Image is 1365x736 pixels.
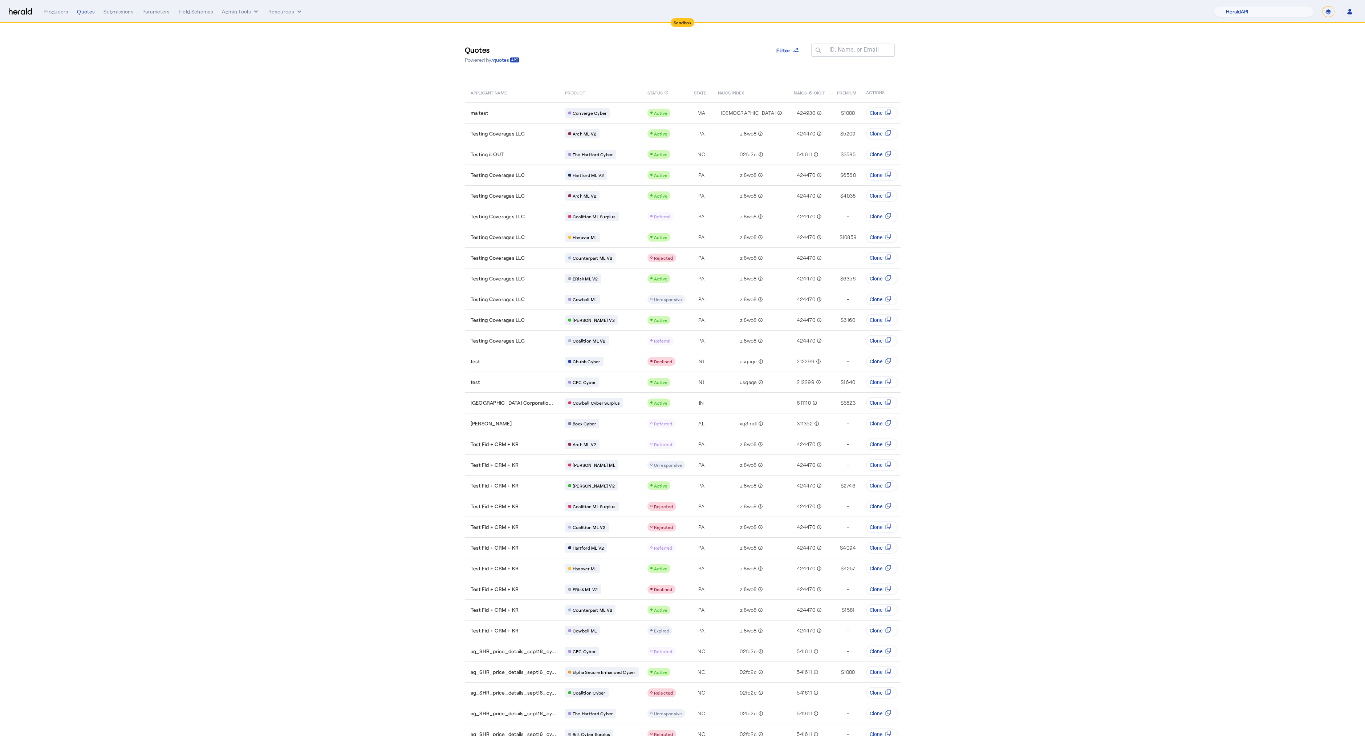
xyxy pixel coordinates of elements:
[698,234,704,241] span: PA
[797,379,814,386] span: 212299
[654,380,668,385] span: Active
[815,503,822,510] mat-icon: info_outline
[844,399,856,407] span: 5823
[870,213,882,220] span: Clone
[797,441,815,448] span: 424470
[870,420,882,427] span: Clone
[757,420,763,427] mat-icon: info_outline
[866,252,898,264] button: Clone
[870,461,882,469] span: Clone
[842,234,857,241] span: 10859
[844,109,855,117] span: 1000
[471,544,519,551] span: Test Fid + CRM + KR
[794,89,825,96] span: NAICS-6-DIGIT
[573,359,600,364] span: Chubb Cyber
[840,275,843,282] span: $
[698,275,704,282] span: PA
[756,482,763,489] mat-icon: info_outline
[870,627,882,634] span: Clone
[573,110,607,116] span: Converge Cyber
[757,358,763,365] mat-icon: info_outline
[797,151,812,158] span: 541611
[756,316,763,324] mat-icon: info_outline
[573,545,604,551] span: Hartford ML V2
[841,109,844,117] span: $
[841,151,844,158] span: $
[698,130,704,137] span: PA
[698,109,705,117] span: MA
[847,213,849,220] span: -
[654,504,673,509] span: Rejected
[740,503,757,510] span: zl8wo8
[866,273,898,284] button: Clone
[847,441,849,448] span: -
[698,192,704,199] span: PA
[654,483,668,488] span: Active
[740,254,757,262] span: zl8wo8
[815,544,822,551] mat-icon: info_outline
[573,317,615,323] span: [PERSON_NAME] V2
[870,668,882,676] span: Clone
[847,254,849,262] span: -
[843,171,856,179] span: 6560
[573,255,612,261] span: Counterpart ML V2
[866,646,898,657] button: Clone
[573,462,615,468] span: [PERSON_NAME] ML
[840,192,843,199] span: $
[815,109,822,117] mat-icon: info_outline
[654,297,682,302] span: Unresponsive
[740,379,757,386] span: usqage
[740,441,757,448] span: zl8wo8
[843,544,856,551] span: 4094
[844,482,856,489] span: 2746
[812,151,818,158] mat-icon: info_outline
[573,131,597,137] span: Arch ML V2
[776,109,782,117] mat-icon: info_outline
[740,523,757,531] span: zl8wo8
[756,503,763,510] mat-icon: info_outline
[698,337,704,344] span: PA
[866,459,898,471] button: Clone
[471,523,519,531] span: Test Fid + CRM + KR
[866,356,898,367] button: Clone
[870,337,882,344] span: Clone
[866,501,898,512] button: Clone
[471,234,525,241] span: Testing Coverages LLC
[756,130,763,137] mat-icon: info_outline
[814,358,821,365] mat-icon: info_outline
[740,482,757,489] span: zl8wo8
[870,503,882,510] span: Clone
[870,275,882,282] span: Clone
[840,234,842,241] span: $
[471,275,525,282] span: Testing Coverages LLC
[870,441,882,448] span: Clone
[797,130,815,137] span: 424470
[573,193,597,199] span: Arch ML V2
[840,544,843,551] span: $
[740,420,757,427] span: xq3mdl
[654,318,668,323] span: Active
[179,8,214,15] div: Field Schemas
[870,234,882,241] span: Clone
[841,316,844,324] span: $
[471,254,525,262] span: Testing Coverages LLC
[847,503,849,510] span: -
[797,234,815,241] span: 424470
[740,213,757,220] span: zl8wo8
[718,89,744,96] span: NAICS INDEX
[841,399,844,407] span: $
[573,151,613,157] span: The Hartford Cyber
[813,420,819,427] mat-icon: info_outline
[565,89,586,96] span: PRODUCT
[698,565,704,572] span: PA
[698,254,704,262] span: PA
[844,379,855,386] span: 1640
[699,399,704,407] span: IN
[654,235,668,240] span: Active
[756,254,763,262] mat-icon: info_outline
[815,213,822,220] mat-icon: info_outline
[44,8,68,15] div: Producers
[757,151,763,158] mat-icon: info_outline
[776,46,791,54] span: Filter
[870,379,882,386] span: Clone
